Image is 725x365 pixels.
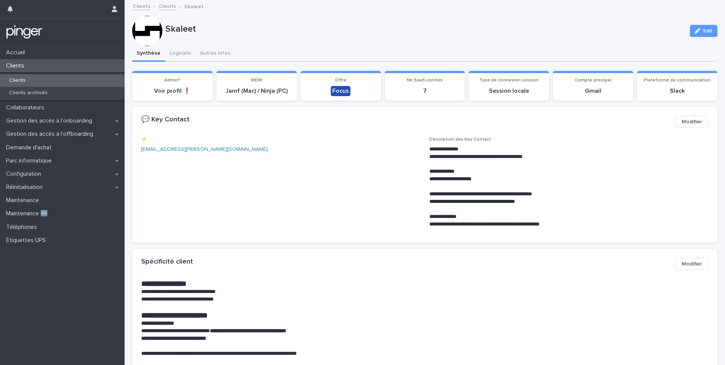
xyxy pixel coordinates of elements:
p: Gestion des accès à l’onboarding [3,117,98,124]
p: Demande d'achat [3,144,58,151]
span: MDM [251,78,262,83]
span: Admin? [164,78,180,83]
a: Clients [133,2,150,10]
span: Nb SaaS confiés [407,78,443,83]
p: Étiquettes UPS [3,237,52,244]
span: Plateforme de communication [644,78,711,83]
button: Autres infos [195,46,235,62]
img: mTgBEunGTSyRkCgitkcU [6,25,43,40]
p: Voir profil ❗ [137,87,208,95]
span: Compte principal [575,78,611,83]
button: Modifier [675,258,708,270]
p: Parc informatique [3,157,58,164]
p: Collaborateurs [3,104,50,111]
span: Modifier [682,118,702,126]
p: Session locale [473,87,545,95]
p: Clients [3,62,30,69]
h2: 💬 Key Contact [141,116,190,124]
h2: Spécificité client [141,258,193,266]
p: Clients archivés [3,90,54,96]
span: Offre [335,78,347,83]
span: Modifier [682,260,702,268]
p: Maintenance 🆕 [3,210,54,217]
div: Focus [331,86,350,96]
button: Edit [690,25,717,37]
button: Modifier [675,116,708,128]
p: Skaleet [184,2,204,10]
button: Logiciels [165,46,195,62]
p: Gmail [557,87,629,95]
p: Gestion des accès à l’offboarding [3,130,99,138]
button: Synthèse [132,46,165,62]
p: Configuration [3,170,47,178]
span: Description des Key Contact [429,137,491,142]
p: Clients [3,77,32,84]
span: Edit [703,28,713,34]
p: Slack [642,87,713,95]
span: ⚡️ [141,137,147,142]
a: [EMAIL_ADDRESS][PERSON_NAME][DOMAIN_NAME] [141,147,268,152]
span: Type de connexion session [479,78,538,83]
p: Jamf (Mac) / Ninja (PC) [221,87,292,95]
p: 7 [389,87,461,95]
a: Clients [159,2,176,10]
p: Accueil [3,49,31,56]
p: Skaleet [165,24,684,35]
p: Réinitialisation [3,184,49,191]
p: Téléphones [3,224,43,231]
p: Maintenance [3,197,45,204]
